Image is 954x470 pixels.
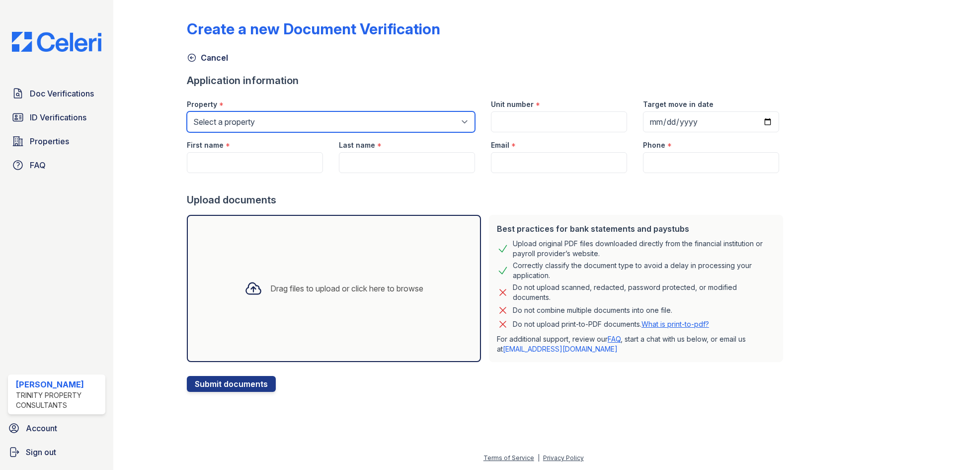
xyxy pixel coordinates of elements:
label: Property [187,99,217,109]
div: [PERSON_NAME] [16,378,101,390]
a: Properties [8,131,105,151]
a: FAQ [608,335,621,343]
p: Do not upload print-to-PDF documents. [513,319,709,329]
div: Drag files to upload or click here to browse [270,282,423,294]
div: Trinity Property Consultants [16,390,101,410]
div: Correctly classify the document type to avoid a delay in processing your application. [513,261,775,281]
div: Upload original PDF files downloaded directly from the financial institution or payroll provider’... [513,239,775,259]
a: Doc Verifications [8,84,105,103]
a: FAQ [8,155,105,175]
button: Submit documents [187,376,276,392]
a: Terms of Service [483,454,534,462]
div: Do not combine multiple documents into one file. [513,304,672,316]
label: First name [187,140,224,150]
label: Last name [339,140,375,150]
label: Unit number [491,99,534,109]
a: Account [4,418,109,438]
div: Application information [187,74,787,88]
span: Properties [30,135,69,147]
div: Do not upload scanned, redacted, password protected, or modified documents. [513,282,775,302]
a: ID Verifications [8,107,105,127]
a: Privacy Policy [543,454,584,462]
div: Upload documents [187,193,787,207]
div: Best practices for bank statements and paystubs [497,223,775,235]
span: Doc Verifications [30,88,94,99]
span: ID Verifications [30,111,86,123]
span: Sign out [26,446,56,458]
a: [EMAIL_ADDRESS][DOMAIN_NAME] [503,345,618,353]
a: Sign out [4,442,109,462]
label: Target move in date [643,99,714,109]
span: FAQ [30,159,46,171]
label: Email [491,140,509,150]
img: CE_Logo_Blue-a8612792a0a2168367f1c8372b55b34899dd931a85d93a1a3d3e32e68fde9ad4.png [4,32,109,52]
a: Cancel [187,52,228,64]
a: What is print-to-pdf? [641,320,709,328]
span: Account [26,422,57,434]
div: | [538,454,540,462]
div: Create a new Document Verification [187,20,440,38]
p: For additional support, review our , start a chat with us below, or email us at [497,334,775,354]
label: Phone [643,140,665,150]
